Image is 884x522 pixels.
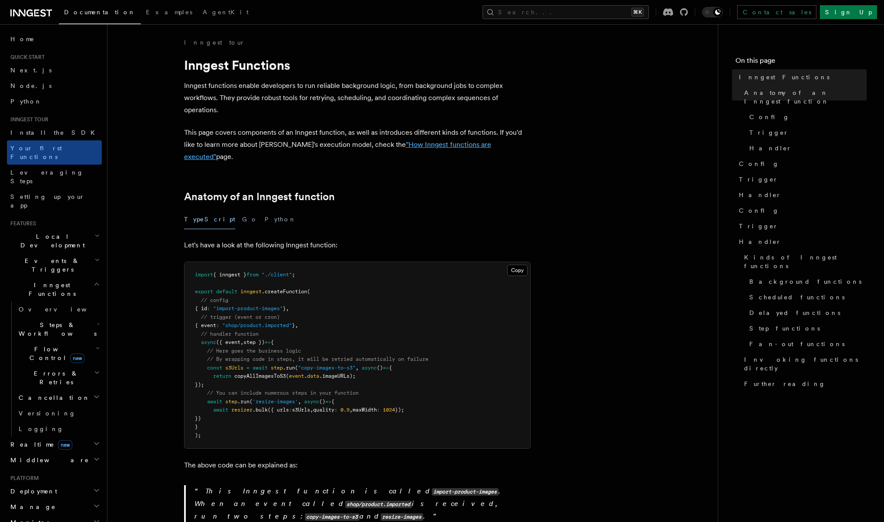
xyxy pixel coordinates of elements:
[207,390,359,396] span: // You can include numerous steps in your function
[735,156,867,172] a: Config
[207,365,222,371] span: const
[213,272,246,278] span: { inngest }
[7,31,102,47] a: Home
[253,407,268,413] span: .bulk
[19,425,64,432] span: Logging
[7,452,102,468] button: Middleware
[744,88,867,106] span: Anatomy of an Inngest function
[242,210,258,229] button: Go
[739,191,781,199] span: Handler
[292,272,295,278] span: ;
[15,345,95,362] span: Flow Control
[735,218,867,234] a: Trigger
[749,324,820,333] span: Step functions
[362,365,377,371] span: async
[334,407,337,413] span: :
[389,365,392,371] span: {
[184,38,245,47] a: Inngest tour
[507,265,528,276] button: Copy
[10,145,62,160] span: Your first Functions
[749,293,845,302] span: Scheduled functions
[395,407,404,413] span: });
[253,399,298,405] span: 'resize-images'
[746,321,867,336] a: Step functions
[15,369,94,386] span: Errors & Retries
[15,405,102,421] a: Versioning
[7,503,56,511] span: Manage
[7,302,102,437] div: Inngest Functions
[195,289,213,295] span: export
[319,399,325,405] span: ()
[345,501,412,508] code: shop/product.imported
[10,193,85,209] span: Setting up your app
[7,125,102,140] a: Install the SDK
[292,407,310,413] span: s3Urls
[746,109,867,125] a: Config
[207,305,210,311] span: :
[749,308,840,317] span: Delayed functions
[741,352,867,376] a: Invoking functions directly
[292,322,295,328] span: }
[213,373,231,379] span: return
[289,407,292,413] span: :
[744,379,826,388] span: Further reading
[304,373,307,379] span: .
[195,272,213,278] span: import
[249,399,253,405] span: (
[7,277,102,302] button: Inngest Functions
[184,191,335,203] a: Anatomy of an Inngest function
[820,5,877,19] a: Sign Up
[7,229,102,253] button: Local Development
[225,365,243,371] span: s3Urls
[377,407,380,413] span: :
[7,253,102,277] button: Events & Triggers
[741,250,867,274] a: Kinds of Inngest functions
[198,3,254,23] a: AgentKit
[225,399,237,405] span: step
[246,272,259,278] span: from
[15,317,102,341] button: Steps & Workflows
[203,9,249,16] span: AgentKit
[195,305,207,311] span: { id
[262,289,307,295] span: .createFunction
[216,322,219,328] span: :
[243,339,265,345] span: step })
[744,253,867,270] span: Kinds of Inngest functions
[735,187,867,203] a: Handler
[310,407,313,413] span: ,
[7,475,39,482] span: Platform
[234,373,286,379] span: copyAllImagesToS3
[739,222,778,230] span: Trigger
[383,365,389,371] span: =>
[207,399,222,405] span: await
[289,373,304,379] span: event
[70,353,84,363] span: new
[262,272,292,278] span: "./client"
[482,5,649,19] button: Search...⌘K
[231,407,253,413] span: resizer
[381,513,423,521] code: resize-images
[7,62,102,78] a: Next.js
[735,69,867,85] a: Inngest Functions
[307,373,319,379] span: data
[749,144,792,152] span: Handler
[240,339,243,345] span: ,
[15,366,102,390] button: Errors & Retries
[631,8,644,16] kbd: ⌘K
[305,513,359,521] code: copy-images-to-s3
[331,399,334,405] span: {
[184,459,531,471] p: The above code can be explained as:
[195,322,216,328] span: { event
[7,220,36,227] span: Features
[746,140,867,156] a: Handler
[19,306,108,313] span: Overview
[195,424,198,430] span: }
[10,169,84,185] span: Leveraging Steps
[746,274,867,289] a: Background functions
[741,376,867,392] a: Further reading
[58,440,72,450] span: new
[184,80,531,116] p: Inngest functions enable developers to run reliable background logic, from background jobs to com...
[184,210,235,229] button: TypeScript
[7,456,89,464] span: Middleware
[340,407,350,413] span: 0.9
